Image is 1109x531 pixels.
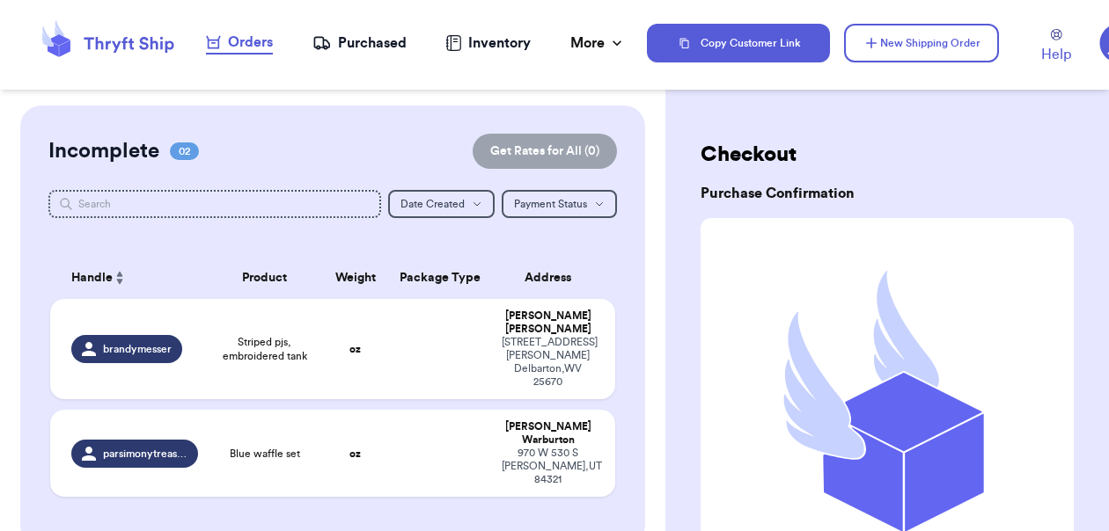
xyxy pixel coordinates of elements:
[570,33,626,54] div: More
[206,32,273,53] div: Orders
[502,190,617,218] button: Payment Status
[388,190,495,218] button: Date Created
[473,134,617,169] button: Get Rates for All (0)
[701,141,1074,169] h2: Checkout
[48,190,382,218] input: Search
[312,33,407,54] a: Purchased
[701,183,1074,204] h3: Purchase Confirmation
[514,199,587,209] span: Payment Status
[103,447,187,461] span: parsimonytreasures
[1041,44,1071,65] span: Help
[844,24,999,62] button: New Shipping Order
[349,344,361,354] strong: oz
[219,335,312,363] span: Striped pjs, embroidered tank
[502,447,594,486] div: 970 W 530 S [PERSON_NAME] , UT 84321
[491,257,615,299] th: Address
[103,342,172,356] span: brandymesser
[170,142,199,160] span: 02
[113,267,127,288] button: Sort ascending
[206,32,273,55] a: Orders
[209,257,322,299] th: Product
[321,257,389,299] th: Weight
[445,33,531,54] a: Inventory
[502,336,594,389] div: [STREET_ADDRESS][PERSON_NAME] Delbarton , WV 25670
[389,257,491,299] th: Package Type
[1041,29,1071,65] a: Help
[48,137,159,165] h2: Incomplete
[71,269,113,287] span: Handle
[230,447,300,461] span: Blue waffle set
[647,24,830,62] button: Copy Customer Link
[349,448,361,459] strong: oz
[400,199,465,209] span: Date Created
[502,309,594,336] div: [PERSON_NAME] [PERSON_NAME]
[502,420,594,447] div: [PERSON_NAME] Warburton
